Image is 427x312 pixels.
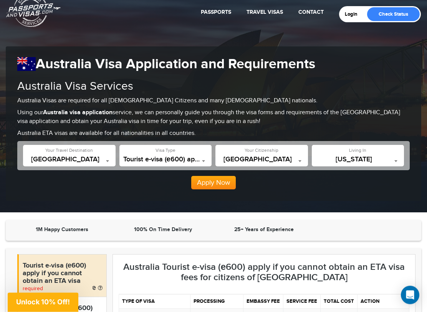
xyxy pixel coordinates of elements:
h4: Tourist e-visa (е600) apply if you cannot obtain an ETA visa [23,263,103,285]
h1: Australia Visa Application and Requirements [17,56,410,73]
th: Embassy fee [243,295,283,309]
label: Your Travel Destination [45,148,93,154]
label: Your Citizenship [245,148,278,154]
th: Service fee [283,295,321,309]
span: Tourist e-visa (е600) apply if you cannot obtain an ETA visa [123,156,208,164]
span: Colorado [316,156,401,167]
h3: Australia Tourist e-visa (е600) apply if you cannot obtain an ETA visa fees for citizens of [GEOG... [119,263,409,283]
div: Open Intercom Messenger [401,286,419,304]
label: Visa Type [156,148,175,154]
span: United States [219,156,304,167]
th: Type of visa [119,295,190,309]
a: Login [345,11,363,18]
a: Contact [298,9,324,16]
strong: 1M Happy Customers [36,227,88,233]
label: Living In [349,148,366,154]
span: required [23,286,43,292]
a: Passports [201,9,231,16]
span: Australia [27,156,112,167]
span: Unlock 10% Off! [16,298,70,306]
h2: Australia Visa Services [17,80,410,93]
a: Travel Visas [247,9,283,16]
button: Apply Now [191,176,236,190]
span: Colorado [316,156,401,164]
th: Action [357,295,409,309]
span: Australia [27,156,112,164]
th: Total cost [321,295,357,309]
a: Check Status [367,8,420,21]
strong: 25+ Years of Experience [234,227,294,233]
th: Processing [190,295,243,309]
p: Using our service, we can personally guide you through the visa forms and requirements of the [GE... [17,109,410,126]
p: Australia Visas are required for all [DEMOGRAPHIC_DATA] Citizens and many [DEMOGRAPHIC_DATA] nati... [17,97,410,106]
iframe: Customer reviews powered by Trustpilot [316,226,414,235]
p: Australia ETA visas are available for all nationalities in all countries. [17,130,410,138]
strong: 100% On Time Delivery [134,227,192,233]
span: United States [219,156,304,164]
div: Unlock 10% Off! [8,293,78,312]
strong: Australia visa application [43,109,113,117]
span: Tourist e-visa (е600) apply if you cannot obtain an ETA visa [123,156,208,167]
